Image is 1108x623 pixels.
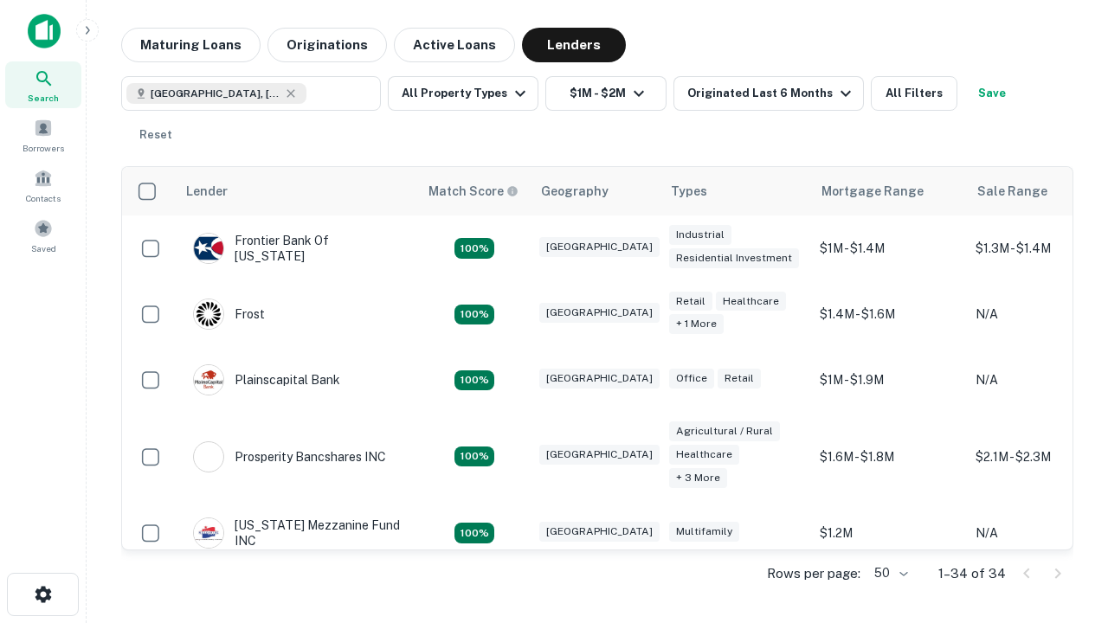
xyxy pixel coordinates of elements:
th: Capitalize uses an advanced AI algorithm to match your search with the best lender. The match sco... [418,167,531,215]
button: Reset [128,118,184,152]
span: Borrowers [23,141,64,155]
th: Lender [176,167,418,215]
span: Search [28,91,59,105]
div: [US_STATE] Mezzanine Fund INC [193,517,401,549]
div: Healthcare [669,445,739,465]
img: picture [194,234,223,263]
span: Contacts [26,191,61,205]
div: Matching Properties: 6, hasApolloMatch: undefined [454,446,494,467]
span: Saved [31,241,56,255]
div: [GEOGRAPHIC_DATA] [539,303,660,323]
a: Contacts [5,162,81,209]
div: Prosperity Bancshares INC [193,441,386,472]
div: [GEOGRAPHIC_DATA] [539,369,660,389]
a: Search [5,61,81,108]
div: 50 [867,561,911,586]
button: Lenders [522,28,626,62]
div: Originated Last 6 Months [687,83,856,104]
span: [GEOGRAPHIC_DATA], [GEOGRAPHIC_DATA], [GEOGRAPHIC_DATA] [151,86,280,101]
p: 1–34 of 34 [938,563,1006,584]
div: Matching Properties: 4, hasApolloMatch: undefined [454,238,494,259]
button: All Property Types [388,76,538,111]
th: Geography [531,167,660,215]
div: Industrial [669,225,731,245]
div: Multifamily [669,522,739,542]
td: $1M - $1.4M [811,215,967,281]
div: Geography [541,181,609,202]
div: Residential Investment [669,248,799,268]
div: Frontier Bank Of [US_STATE] [193,233,401,264]
img: picture [194,518,223,548]
div: Agricultural / Rural [669,421,780,441]
div: Plainscapital Bank [193,364,340,395]
th: Types [660,167,811,215]
button: $1M - $2M [545,76,667,111]
img: picture [194,365,223,395]
div: Sale Range [977,181,1047,202]
th: Mortgage Range [811,167,967,215]
div: Healthcare [716,292,786,311]
button: Maturing Loans [121,28,261,62]
div: Types [671,181,707,202]
img: picture [194,442,223,472]
div: Mortgage Range [821,181,924,202]
img: capitalize-icon.png [28,14,61,48]
button: Save your search to get updates of matches that match your search criteria. [964,76,1020,111]
p: Rows per page: [767,563,860,584]
div: [GEOGRAPHIC_DATA] [539,522,660,542]
h6: Match Score [428,182,515,201]
div: Frost [193,299,265,330]
div: [GEOGRAPHIC_DATA] [539,237,660,257]
button: Originations [267,28,387,62]
div: Lender [186,181,228,202]
td: $1.2M [811,500,967,566]
button: Originated Last 6 Months [673,76,864,111]
td: $1M - $1.9M [811,347,967,413]
td: $1.4M - $1.6M [811,281,967,347]
div: Matching Properties: 4, hasApolloMatch: undefined [454,305,494,325]
td: $1.6M - $1.8M [811,413,967,500]
div: Matching Properties: 5, hasApolloMatch: undefined [454,523,494,543]
div: [GEOGRAPHIC_DATA] [539,445,660,465]
a: Borrowers [5,112,81,158]
button: All Filters [871,76,957,111]
div: + 1 more [669,314,724,334]
div: + 3 more [669,468,727,488]
a: Saved [5,212,81,259]
div: Retail [718,369,761,389]
iframe: Chat Widget [1021,485,1108,568]
div: Retail [669,292,712,311]
img: picture [194,299,223,329]
div: Capitalize uses an advanced AI algorithm to match your search with the best lender. The match sco... [428,182,519,201]
button: Active Loans [394,28,515,62]
div: Office [669,369,714,389]
div: Matching Properties: 4, hasApolloMatch: undefined [454,370,494,391]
